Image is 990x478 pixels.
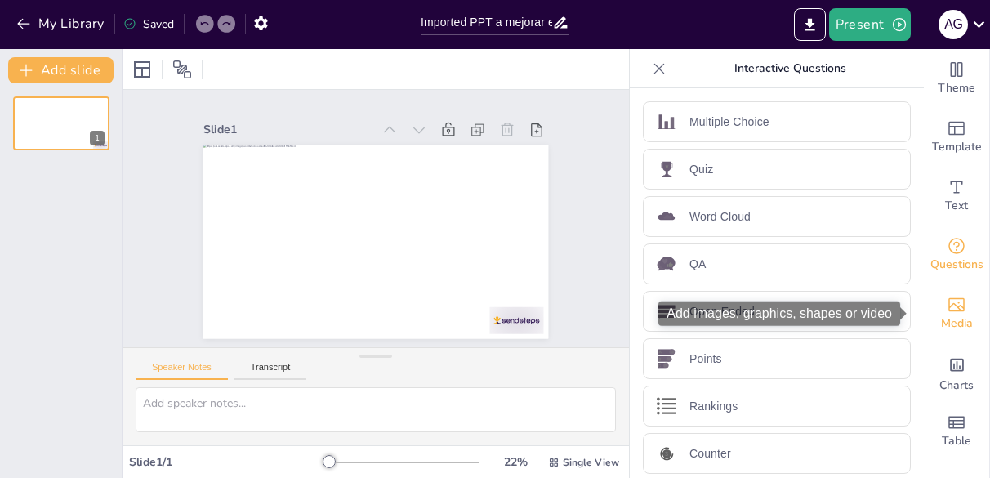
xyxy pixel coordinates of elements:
[421,11,552,34] input: Insert title
[689,445,731,462] p: Counter
[657,159,676,179] img: Quiz icon
[794,8,826,41] button: Export to PowerPoint
[340,22,452,168] div: Slide 1
[924,284,989,343] div: Add images, graphics, shapes or video
[689,256,707,273] p: QA
[90,131,105,145] div: 1
[939,8,968,41] button: A G
[689,114,769,131] p: Multiple Choice
[924,226,989,284] div: Get real-time input from your audience
[657,302,676,321] img: Open Ended icon
[924,49,989,108] div: Change the overall theme
[172,60,192,79] span: Position
[13,96,109,150] div: 1
[945,197,968,215] span: Text
[829,8,911,41] button: Present
[657,444,676,463] img: Counter icon
[672,49,907,88] p: Interactive Questions
[657,349,676,369] img: Points icon
[136,362,228,380] button: Speaker Notes
[563,456,619,469] span: Single View
[930,256,983,274] span: Questions
[938,79,975,97] span: Theme
[924,167,989,226] div: Add text boxes
[689,208,751,226] p: Word Cloud
[234,362,307,380] button: Transcript
[496,454,535,470] div: 22 %
[932,138,982,156] span: Template
[123,16,174,32] div: Saved
[939,10,968,39] div: A G
[924,343,989,402] div: Add charts and graphs
[657,396,676,416] img: Rankings icon
[129,454,323,470] div: Slide 1 / 1
[657,207,676,226] img: Word Cloud icon
[689,398,738,415] p: Rankings
[689,161,713,178] p: Quiz
[129,56,155,83] div: Layout
[924,402,989,461] div: Add a table
[939,377,974,395] span: Charts
[689,351,722,368] p: Points
[924,108,989,167] div: Add ready made slides
[8,57,114,83] button: Add slide
[942,432,971,450] span: Table
[12,11,111,37] button: My Library
[658,302,900,326] div: Add images, graphics, shapes or video
[657,112,676,132] img: Multiple Choice icon
[941,315,973,333] span: Media
[657,254,676,274] img: QA icon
